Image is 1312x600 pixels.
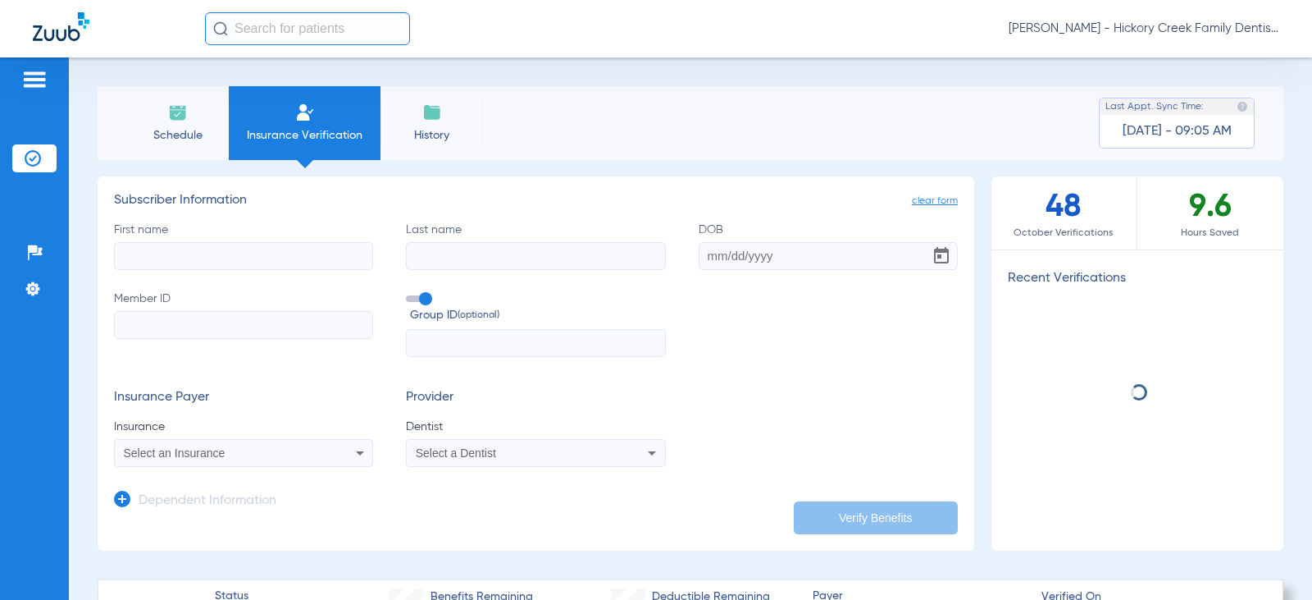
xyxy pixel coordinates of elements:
img: History [422,103,442,122]
img: hamburger-icon [21,70,48,89]
label: First name [114,222,373,270]
div: 9.6 [1137,176,1283,250]
div: 48 [991,176,1137,250]
span: Insurance Verification [241,127,368,144]
span: Select a Dentist [416,447,496,460]
img: last sync help info [1237,101,1248,112]
span: Insurance [114,419,373,435]
span: History [393,127,471,144]
input: Last name [406,242,665,270]
label: Member ID [114,291,373,358]
h3: Recent Verifications [991,271,1283,287]
h3: Subscriber Information [114,193,958,209]
img: Search Icon [213,21,228,36]
input: DOBOpen calendar [699,242,958,270]
span: [DATE] - 09:05 AM [1123,123,1232,140]
h3: Insurance Payer [114,390,373,406]
span: clear form [912,193,958,209]
button: Open calendar [925,240,958,273]
img: Schedule [168,103,188,122]
span: Select an Insurance [124,447,225,460]
span: Last Appt. Sync Time: [1105,98,1204,115]
input: First name [114,242,373,270]
h3: Dependent Information [139,493,276,510]
span: Schedule [139,127,216,144]
label: Last name [406,222,665,270]
input: Search for patients [205,12,410,45]
span: [PERSON_NAME] - Hickory Creek Family Dentistry [1009,21,1279,37]
label: DOB [699,222,958,270]
span: October Verifications [991,225,1137,241]
button: Verify Benefits [794,502,958,534]
img: Zuub Logo [33,12,89,41]
small: (optional) [458,307,499,324]
span: Dentist [406,419,665,435]
img: Manual Insurance Verification [295,103,315,122]
span: Group ID [410,307,665,324]
input: Member ID [114,311,373,339]
span: Hours Saved [1137,225,1283,241]
h3: Provider [406,390,665,406]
